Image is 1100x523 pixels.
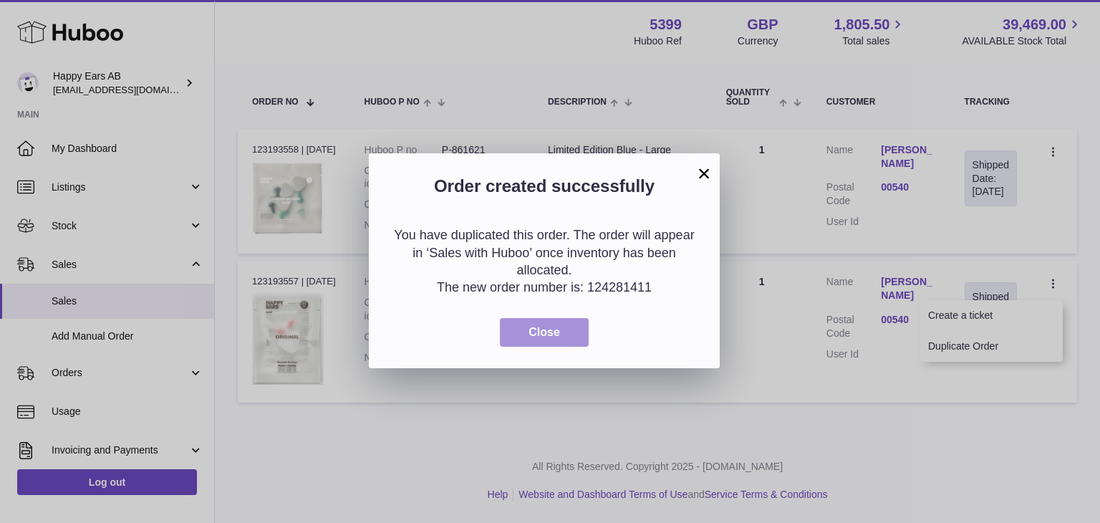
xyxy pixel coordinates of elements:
span: Close [529,326,560,338]
h2: Order created successfully [390,175,698,205]
p: You have duplicated this order. The order will appear in ‘Sales with Huboo’ once inventory has be... [390,226,698,279]
button: Close [500,318,589,347]
button: × [695,165,713,182]
p: The new order number is: 124281411 [390,279,698,296]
